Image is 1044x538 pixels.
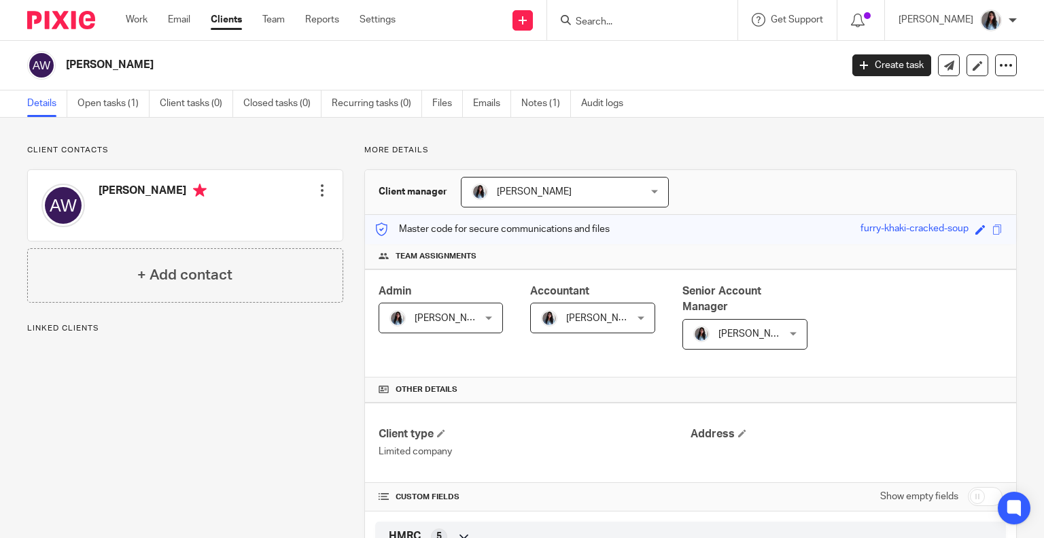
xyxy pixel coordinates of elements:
[472,184,488,200] img: 1653117891607.jpg
[682,286,761,312] span: Senior Account Manager
[375,222,610,236] p: Master code for secure communications and files
[137,265,232,286] h4: + Add contact
[396,251,476,262] span: Team assignments
[530,286,589,297] span: Accountant
[126,13,147,27] a: Work
[262,13,285,27] a: Team
[693,326,710,342] img: 1653117891607.jpg
[27,11,95,29] img: Pixie
[852,54,931,76] a: Create task
[432,90,463,117] a: Files
[168,13,190,27] a: Email
[27,51,56,80] img: svg%3E
[899,13,973,27] p: [PERSON_NAME]
[379,286,411,297] span: Admin
[160,90,233,117] a: Client tasks (0)
[27,145,343,156] p: Client contacts
[66,58,679,72] h2: [PERSON_NAME]
[497,187,572,197] span: [PERSON_NAME]
[77,90,150,117] a: Open tasks (1)
[243,90,321,117] a: Closed tasks (0)
[521,90,571,117] a: Notes (1)
[415,314,489,323] span: [PERSON_NAME]
[980,10,1002,31] img: 1653117891607.jpg
[332,90,422,117] a: Recurring tasks (0)
[27,323,343,334] p: Linked clients
[41,184,85,227] img: svg%3E
[771,15,823,24] span: Get Support
[718,329,793,339] span: [PERSON_NAME]
[379,185,447,199] h3: Client manager
[379,427,691,441] h4: Client type
[574,16,697,29] input: Search
[566,314,641,323] span: [PERSON_NAME]
[379,492,691,503] h4: CUSTOM FIELDS
[364,145,1017,156] p: More details
[541,310,557,326] img: 1653117891607.jpg
[99,184,207,201] h4: [PERSON_NAME]
[691,427,1003,441] h4: Address
[193,184,207,197] i: Primary
[211,13,242,27] a: Clients
[389,310,406,326] img: 1653117891607.jpg
[396,384,457,395] span: Other details
[305,13,339,27] a: Reports
[27,90,67,117] a: Details
[473,90,511,117] a: Emails
[880,490,958,503] label: Show empty fields
[379,445,691,458] p: Limited company
[581,90,633,117] a: Audit logs
[860,222,969,237] div: furry-khaki-cracked-soup
[360,13,396,27] a: Settings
